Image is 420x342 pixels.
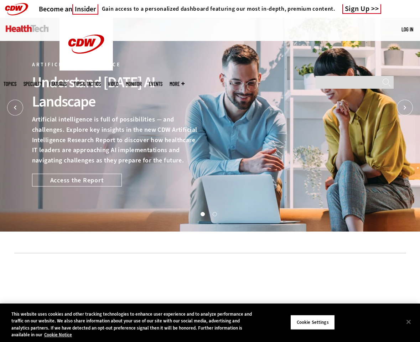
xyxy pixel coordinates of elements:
div: This website uses cookies and other tracking technologies to enhance user experience and to analy... [11,311,252,338]
div: Understand [DATE] AI Landscape [32,73,197,111]
a: Gain access to a personalized dashboard featuring our most in-depth, premium content. [98,5,335,12]
a: CDW [59,65,113,72]
img: Home [59,18,113,71]
div: User menu [401,26,413,33]
p: Artificial intelligence is full of possibilities — and challenges. Explore key insights in the ne... [32,114,197,166]
button: Next [397,100,413,116]
h3: Become an [39,5,98,14]
span: Insider [72,4,98,15]
a: Features [49,81,67,87]
h4: Gain access to a personalized dashboard featuring our most in-depth, premium content. [102,5,335,12]
a: Access the Report [32,173,122,186]
span: Topics [4,81,16,87]
a: Events [149,81,162,87]
a: Tips & Tactics [74,81,101,87]
span: Specialty [24,81,42,87]
a: MonITor [126,81,142,87]
button: 2 of 2 [213,212,216,216]
img: Home [6,25,49,32]
a: More information about your privacy [44,332,72,338]
iframe: advertisement [81,264,340,296]
a: Sign Up [342,4,382,14]
button: Close [401,314,416,330]
a: Become anInsider [39,5,98,14]
a: Log in [401,26,413,32]
button: 1 of 2 [201,212,204,216]
a: Video [108,81,119,87]
span: More [170,81,185,87]
button: Cookie Settings [290,315,335,330]
button: Prev [7,100,23,116]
